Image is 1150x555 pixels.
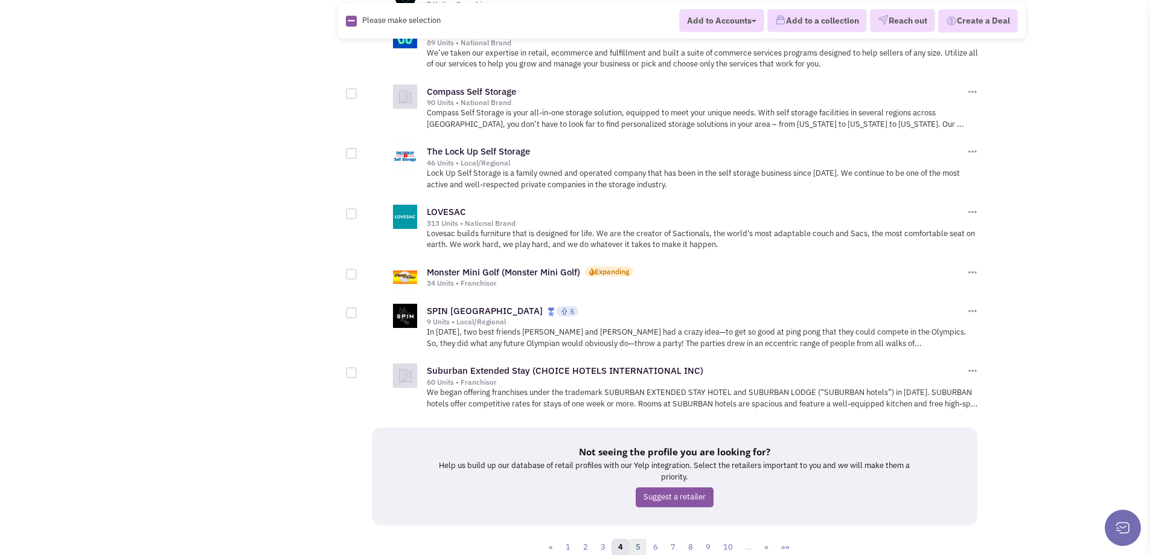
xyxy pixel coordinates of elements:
button: Add to a collection [767,10,867,33]
div: 46 Units • Local/Regional [427,158,965,168]
div: 89 Units • National Brand [427,38,965,48]
img: VectorPaper_Plane.png [878,15,889,26]
a: SPIN [GEOGRAPHIC_DATA] [427,305,543,316]
div: 9 Units • Local/Regional [427,317,965,327]
button: Add to Accounts [679,9,764,32]
p: Lovesac builds furniture that is designed for life. We are the creator of Sactionals, the world's... [427,228,979,251]
div: Expanding [595,266,629,277]
button: Reach out [870,10,935,33]
p: We’ve taken our expertise in retail, ecommerce and fulfillment and built a suite of commerce serv... [427,48,979,70]
div: 313 Units • National Brand [427,219,965,228]
span: Please make selection [362,15,441,25]
p: In [DATE], two best friends [PERSON_NAME] and [PERSON_NAME] had a crazy idea—to get so good at pi... [427,327,979,349]
h5: Not seeing the profile you are looking for? [432,446,917,458]
a: Monster Mini Golf (Monster Mini Golf) [427,266,580,278]
p: Lock Up Self Storage is a family owned and operated company that has been in the self storage bus... [427,168,979,190]
div: 90 Units • National Brand [427,98,965,107]
a: LOVESAC [427,206,466,217]
span: 5 [570,307,574,316]
img: Deal-Dollar.png [946,14,957,28]
div: 60 Units • Franchisor [427,377,965,387]
a: The Lock Up Self Storage [427,146,530,157]
div: 34 Units • Franchisor [427,278,965,288]
img: icon-collection-lavender.png [775,15,786,26]
img: Rectangle.png [346,16,357,27]
a: Compass Self Storage [427,86,516,97]
a: Suggest a retailer [636,487,714,507]
img: locallyfamous-upvote.png [561,307,568,315]
p: Compass Self Storage is your all-in-one storage solution, equipped to meet your unique needs. Wit... [427,107,979,130]
p: Help us build up our database of retail profiles with our Yelp integration. Select the retailers ... [432,460,917,483]
button: Create a Deal [938,9,1018,33]
a: Suburban Extended Stay (CHOICE HOTELS INTERNATIONAL INC) [427,365,703,376]
p: We began offering franchises under the trademark SUBURBAN EXTENDED STAY HOTEL and SUBURBAN LODGE ... [427,387,979,409]
img: locallyfamous-largeicon.png [548,307,555,316]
